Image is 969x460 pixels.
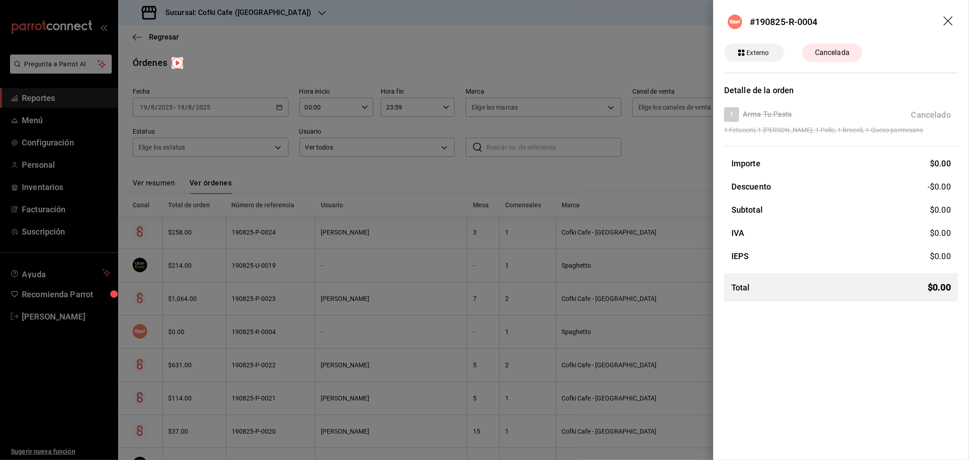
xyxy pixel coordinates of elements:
h3: IVA [731,227,744,239]
span: Externo [743,48,773,58]
span: $ 0.00 [930,205,951,215]
span: $ 0.00 [930,159,951,168]
span: $ 0.00 [930,251,951,261]
h3: IEPS [731,250,749,262]
button: drag [944,16,954,27]
h3: Detalle de la orden [724,84,958,96]
h3: Importe [731,157,760,170]
span: 1 Fetuccini, 1 [PERSON_NAME], 1 Pollo, 1 Brocoli, 1 Queso parmesano [724,125,951,135]
div: Cancelado [911,109,951,121]
span: 1 [724,109,739,120]
h4: Arma Tu Pasta [743,109,792,120]
img: Tooltip marker [172,57,183,69]
span: -$0.00 [928,180,951,193]
span: $ 0.00 [930,228,951,238]
span: $ 0.00 [928,280,951,294]
h3: Descuento [731,180,771,193]
h3: Total [731,281,750,294]
div: #190825-R-0004 [750,15,818,29]
span: Cancelada [810,47,855,58]
h3: Subtotal [731,204,763,216]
